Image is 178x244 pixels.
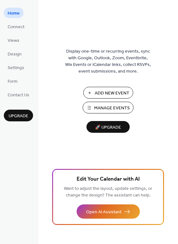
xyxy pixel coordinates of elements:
[83,102,133,113] button: Manage Events
[9,113,28,119] span: Upgrade
[4,35,23,45] a: Views
[8,78,17,85] span: Form
[4,89,33,100] a: Contact Us
[8,51,22,58] span: Design
[90,123,126,132] span: 🚀 Upgrade
[8,37,19,44] span: Views
[4,48,25,59] a: Design
[4,62,28,73] a: Settings
[77,175,140,184] span: Edit Your Calendar with AI
[4,8,24,18] a: Home
[94,105,130,112] span: Manage Events
[4,110,33,121] button: Upgrade
[8,24,24,30] span: Connect
[65,48,151,75] span: Display one-time or recurring events, sync with Google, Outlook, Zoom, Eventbrite, Wix Events or ...
[8,92,29,99] span: Contact Us
[8,10,20,17] span: Home
[8,65,24,71] span: Settings
[64,184,152,200] span: Want to adjust the layout, update settings, or change the design? The assistant can help.
[77,204,140,219] button: Open AI Assistant
[86,121,130,133] button: 🚀 Upgrade
[83,87,133,99] button: Add New Event
[4,76,21,86] a: Form
[95,90,129,97] span: Add New Event
[86,209,121,215] span: Open AI Assistant
[4,21,28,32] a: Connect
